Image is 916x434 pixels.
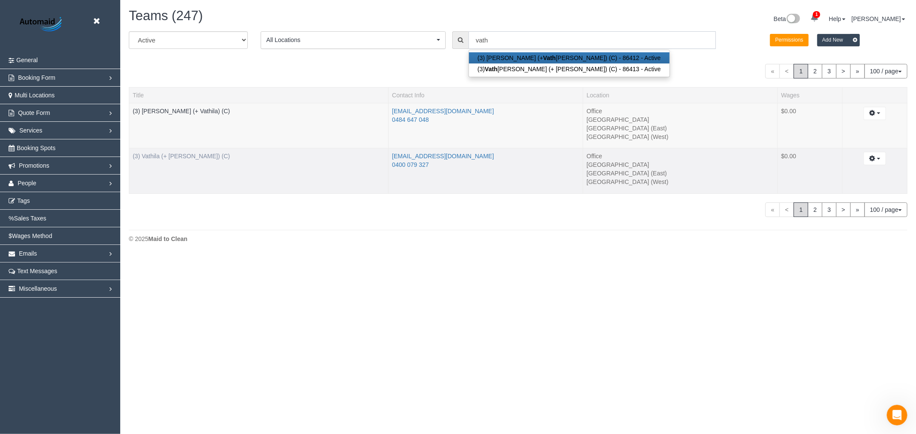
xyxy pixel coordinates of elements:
a: 1 [806,9,823,27]
span: < [779,202,794,217]
a: 2 [808,64,822,78]
li: [GEOGRAPHIC_DATA] (East) [587,124,774,133]
nav: Pagination navigation [765,202,907,217]
a: > [836,64,851,78]
span: Services [19,127,43,134]
a: (3) Vathila (+ [PERSON_NAME]) (C) [133,153,230,160]
th: Contact Info [389,87,583,103]
a: 3 [822,64,837,78]
button: Permissions [770,34,808,46]
th: Location [583,87,778,103]
div: Tags [133,160,385,163]
a: (3) [PERSON_NAME] (+Vath[PERSON_NAME]) (C) - 86412 - Active [469,52,670,63]
button: 100 / page [864,202,907,217]
div: Tags [133,115,385,118]
span: Promotions [19,162,49,169]
span: 1 [794,202,808,217]
span: « [765,64,780,78]
span: Tags [17,197,30,204]
li: [GEOGRAPHIC_DATA] (East) [587,169,774,178]
td: Location [583,148,778,194]
a: 2 [808,202,822,217]
th: Title [129,87,389,103]
span: 1 [794,64,808,78]
button: Add New [817,34,860,46]
a: » [850,202,865,217]
span: Wages Method [12,232,52,239]
div: © 2025 [129,235,907,243]
span: Multi Locations [15,92,55,99]
li: Office [587,107,774,115]
a: (3) [PERSON_NAME] (+ Vathila) (C) [133,108,230,115]
a: > [836,202,851,217]
span: Sales Taxes [14,215,46,222]
span: Emails [19,250,37,257]
li: [GEOGRAPHIC_DATA] [587,160,774,169]
td: Title [129,103,389,148]
strong: Vath [485,66,498,72]
td: Location [583,103,778,148]
li: [GEOGRAPHIC_DATA] (West) [587,178,774,186]
span: People [18,180,37,187]
a: 0400 079 327 [392,161,429,168]
th: Wages [778,87,843,103]
strong: Vath [543,54,556,61]
span: Booking Form [18,74,55,81]
span: Teams (247) [129,8,203,23]
a: (3)Vath[PERSON_NAME] (+ [PERSON_NAME]) (C) - 86413 - Active [469,63,670,75]
span: All Locations [266,36,435,44]
li: Office [587,152,774,160]
span: < [779,64,794,78]
span: Miscellaneous [19,285,57,292]
a: [PERSON_NAME] [852,15,905,22]
span: Quote Form [18,109,50,116]
td: Wages [778,103,843,148]
input: Enter the first 3 letters of the name to search [469,31,716,49]
button: 100 / page [864,64,907,78]
span: « [765,202,780,217]
nav: Pagination navigation [765,64,907,78]
a: » [850,64,865,78]
td: Title [129,148,389,194]
a: 0484 647 048 [392,116,429,123]
button: All Locations [261,31,446,49]
img: New interface [786,14,800,25]
td: Contact Info [389,103,583,148]
td: Wages [778,148,843,194]
a: [EMAIL_ADDRESS][DOMAIN_NAME] [392,108,494,115]
span: 1 [813,11,820,18]
a: [EMAIL_ADDRESS][DOMAIN_NAME] [392,153,494,160]
a: Help [829,15,846,22]
td: Contact Info [389,148,583,194]
span: Booking Spots [17,145,55,151]
span: Text Messages [17,268,57,274]
li: [GEOGRAPHIC_DATA] [587,115,774,124]
li: [GEOGRAPHIC_DATA] (West) [587,133,774,141]
img: Automaid Logo [15,15,69,34]
span: General [16,57,38,63]
iframe: Intercom live chat [887,405,907,425]
a: Beta [774,15,800,22]
a: 3 [822,202,837,217]
strong: Maid to Clean [148,235,187,242]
